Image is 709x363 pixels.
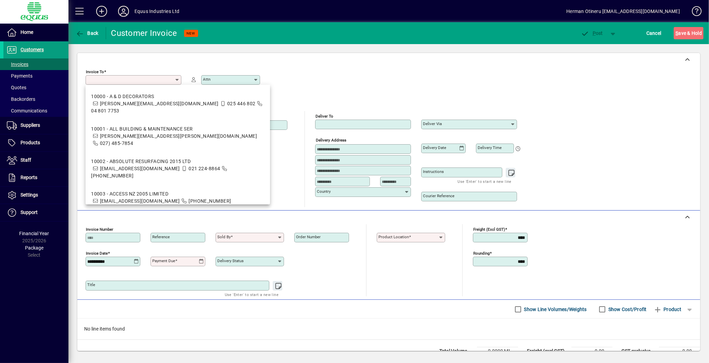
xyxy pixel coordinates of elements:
[21,47,44,52] span: Customers
[21,29,33,35] span: Home
[3,24,68,41] a: Home
[86,251,108,256] mat-label: Invoice date
[113,5,134,17] button: Profile
[87,282,95,287] mat-label: Title
[581,30,603,36] span: ost
[217,258,244,263] mat-label: Delivery status
[91,93,265,100] div: 10000 - A & D DECORATORS
[86,152,270,185] mat-option: 10002 - ABSOLUTE RESURFACING 2015 LTD
[593,30,596,36] span: P
[3,187,68,204] a: Settings
[296,234,321,239] mat-label: Order number
[458,177,512,185] mat-hint: Use 'Enter' to start a new line
[3,204,68,221] a: Support
[423,145,446,150] mat-label: Delivery date
[618,347,659,355] td: GST exclusive
[3,169,68,186] a: Reports
[86,88,270,120] mat-option: 10000 - A & D DECORATORS
[577,27,606,39] button: Post
[3,152,68,169] a: Staff
[7,108,47,113] span: Communications
[423,193,454,198] mat-label: Courier Reference
[675,30,678,36] span: S
[566,6,680,17] div: Herman Otineru [EMAIL_ADDRESS][DOMAIN_NAME]
[21,192,38,198] span: Settings
[473,227,505,232] mat-label: Freight (excl GST)
[189,166,220,171] span: 021 224-8864
[646,28,661,39] span: Cancel
[77,319,700,339] div: No line items found
[227,101,256,106] span: 025 446 802
[21,210,38,215] span: Support
[217,234,231,239] mat-label: Sold by
[152,258,175,263] mat-label: Payment due
[74,27,100,39] button: Back
[7,62,28,67] span: Invoices
[7,96,35,102] span: Backorders
[187,31,195,36] span: NEW
[7,85,26,90] span: Quotes
[3,70,68,82] a: Payments
[675,28,702,39] span: ave & Hold
[7,73,33,79] span: Payments
[659,347,700,355] td: 0.00
[21,140,40,145] span: Products
[654,304,681,315] span: Product
[91,190,231,198] div: 10003 - ACCESS NZ 2005 LIMITED
[3,82,68,93] a: Quotes
[91,108,119,113] span: 04 801 7753
[100,133,257,139] span: [PERSON_NAME][EMAIL_ADDRESS][PERSON_NAME][DOMAIN_NAME]
[524,347,571,355] td: Freight (excl GST)
[478,145,502,150] mat-label: Delivery time
[436,347,477,355] td: Total Volume
[423,121,442,126] mat-label: Deliver via
[645,27,663,39] button: Cancel
[674,27,704,39] button: Save & Hold
[21,122,40,128] span: Suppliers
[3,117,68,134] a: Suppliers
[3,93,68,105] a: Backorders
[91,173,133,178] span: [PHONE_NUMBER]
[91,5,113,17] button: Add
[20,231,49,236] span: Financial Year
[86,120,270,152] mat-option: 10001 - ALL BUILDING & MAINTENANCE SER
[317,189,331,194] mat-label: Country
[571,347,613,355] td: 0.00
[91,125,265,133] div: 10001 - ALL BUILDING & MAINTENANCE SER
[378,234,409,239] mat-label: Product location
[152,234,170,239] mat-label: Reference
[607,306,647,313] label: Show Cost/Profit
[477,347,518,355] td: 0.0000 M³
[100,101,219,106] span: [PERSON_NAME][EMAIL_ADDRESS][DOMAIN_NAME]
[25,245,43,251] span: Package
[3,58,68,70] a: Invoices
[225,291,279,298] mat-hint: Use 'Enter' to start a new line
[21,175,37,180] span: Reports
[91,158,265,165] div: 10002 - ABSOLUTE RESURFACING 2015 LTD
[86,69,104,74] mat-label: Invoice To
[76,30,99,36] span: Back
[203,77,210,82] mat-label: Attn
[68,27,106,39] app-page-header-button: Back
[86,185,270,210] mat-option: 10003 - ACCESS NZ 2005 LIMITED
[473,251,490,256] mat-label: Rounding
[100,198,180,204] span: [EMAIL_ADDRESS][DOMAIN_NAME]
[111,28,177,39] div: Customer Invoice
[86,227,113,232] mat-label: Invoice number
[100,166,180,171] span: [EMAIL_ADDRESS][DOMAIN_NAME]
[134,6,180,17] div: Equus Industries Ltd
[650,303,685,315] button: Product
[21,157,31,163] span: Staff
[687,1,700,24] a: Knowledge Base
[100,140,133,146] span: 027) 485-7854
[523,306,587,313] label: Show Line Volumes/Weights
[423,169,444,174] mat-label: Instructions
[3,134,68,151] a: Products
[3,105,68,117] a: Communications
[315,114,333,119] mat-label: Deliver To
[189,198,231,204] span: [PHONE_NUMBER]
